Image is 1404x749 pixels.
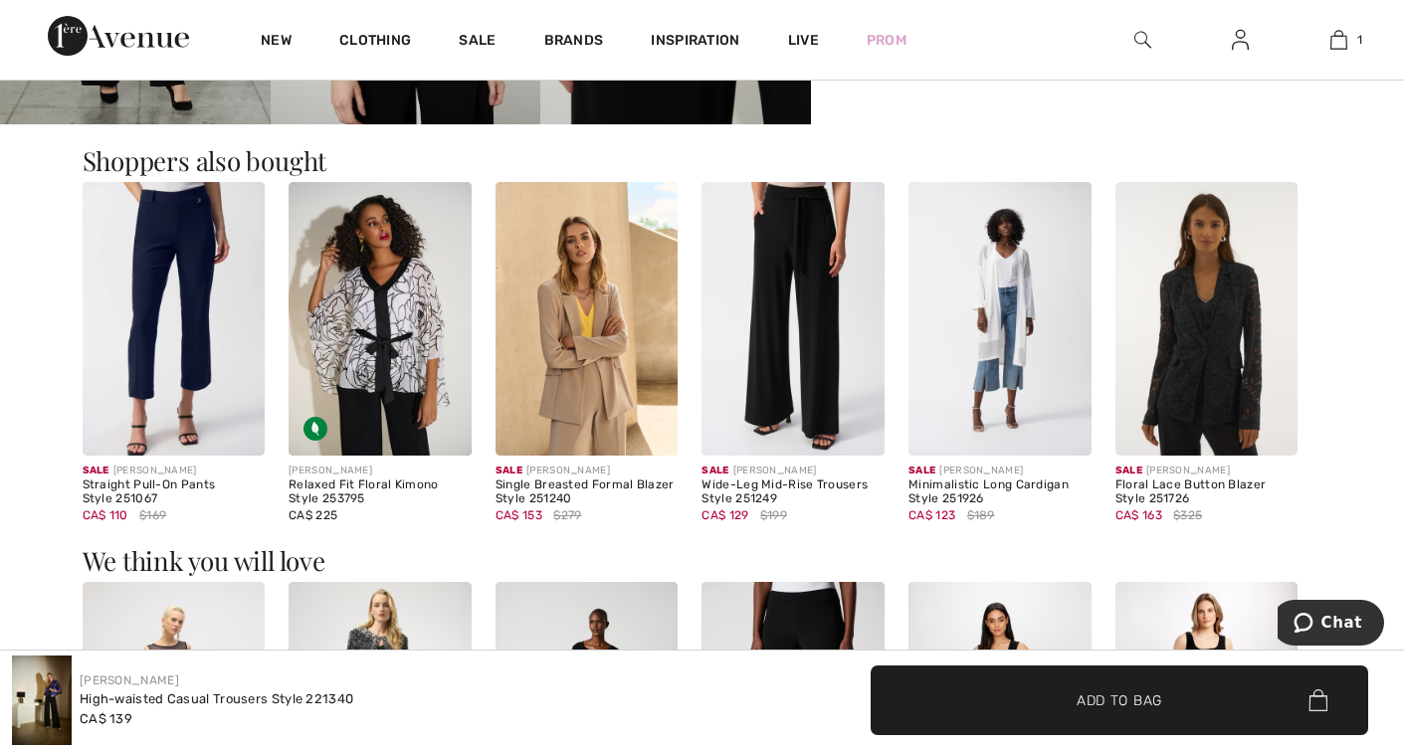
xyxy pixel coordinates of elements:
span: CA$ 129 [702,508,748,522]
div: High-waisted Casual Trousers Style 221340 [80,689,353,709]
a: Live [788,30,819,51]
a: 1 [1291,28,1387,52]
span: Inspiration [651,32,739,53]
img: Minimalistic Long Cardigan Style 251926 [908,182,1092,456]
a: New [261,32,292,53]
div: Straight Pull-On Pants Style 251067 [83,478,266,506]
span: $189 [967,506,995,524]
div: [PERSON_NAME] [289,464,472,478]
span: Sale [496,465,522,476]
span: $169 [139,506,166,524]
div: Single Breasted Formal Blazer Style 251240 [496,478,679,506]
div: Relaxed Fit Floral Kimono Style 253795 [289,478,472,506]
img: Sustainable Fabric [303,417,327,441]
span: CA$ 139 [80,711,132,726]
h3: We think you will love [83,548,1322,574]
div: [PERSON_NAME] [702,464,885,478]
span: Add to Bag [1077,689,1162,710]
img: My Info [1232,28,1249,52]
div: [PERSON_NAME] [496,464,679,478]
a: Brands [544,32,604,53]
span: $199 [760,506,787,524]
span: CA$ 163 [1115,508,1162,522]
span: CA$ 153 [496,508,542,522]
button: Add to Bag [871,665,1368,735]
iframe: Opens a widget where you can chat to one of our agents [1278,600,1384,650]
img: High-Waisted Casual Trousers Style 221340 [12,655,72,745]
span: Sale [1115,465,1142,476]
span: Sale [908,465,935,476]
div: [PERSON_NAME] [1115,464,1299,478]
div: Wide-Leg Mid-Rise Trousers Style 251249 [702,478,885,506]
span: CA$ 225 [289,508,337,522]
span: $325 [1173,506,1202,524]
a: Prom [867,30,906,51]
span: 1 [1357,31,1362,49]
a: [PERSON_NAME] [80,673,179,687]
img: Wide-Leg Mid-Rise Trousers Style 251249 [702,182,885,456]
div: [PERSON_NAME] [83,464,266,478]
img: 1ère Avenue [48,16,189,56]
a: Sale [459,32,496,53]
a: Sign In [1216,28,1265,53]
a: Clothing [339,32,411,53]
img: Relaxed Fit Floral Kimono Style 253795 [289,182,472,456]
img: Straight Pull-On Pants Style 251067 [83,182,266,456]
span: $279 [553,506,581,524]
div: Floral Lace Button Blazer Style 251726 [1115,478,1299,506]
span: Sale [702,465,728,476]
img: Single Breasted Formal Blazer Style 251240 [496,182,679,456]
span: CA$ 110 [83,508,128,522]
div: [PERSON_NAME] [908,464,1092,478]
span: CA$ 123 [908,508,955,522]
div: Minimalistic Long Cardigan Style 251926 [908,478,1092,506]
img: Bag.svg [1308,689,1327,711]
img: My Bag [1330,28,1347,52]
img: Floral Lace Button Blazer Style 251726 [1115,182,1299,456]
img: search the website [1134,28,1151,52]
span: Sale [83,465,109,476]
h3: Shoppers also bought [83,148,1322,174]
